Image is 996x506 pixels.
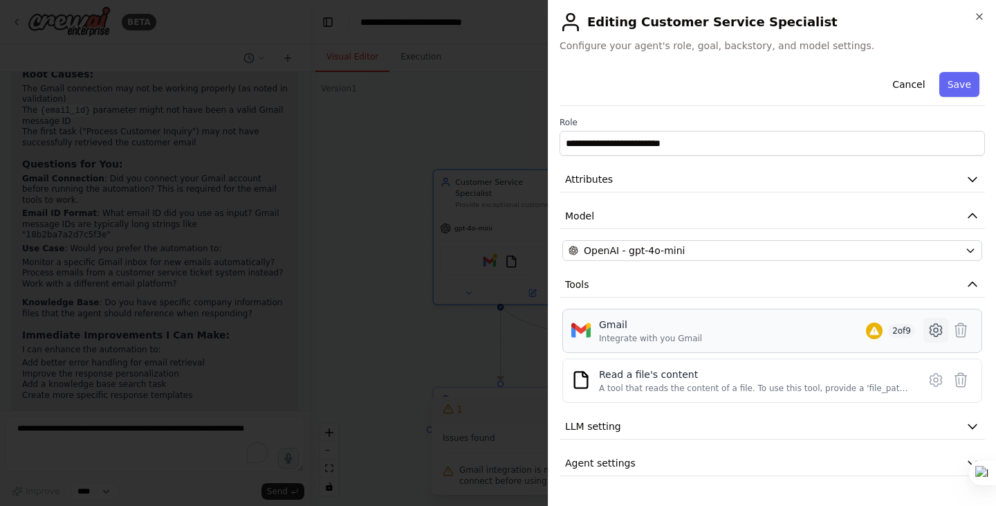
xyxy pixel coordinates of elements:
button: Configure tool [923,368,948,392]
button: LLM setting [560,414,985,440]
span: Agent settings [565,456,636,470]
div: Gmail [599,318,702,332]
button: Model [560,204,985,229]
button: Tools [560,272,985,298]
label: Role [560,117,985,128]
span: 2 of 9 [888,324,915,338]
button: Save [939,72,979,97]
img: FileReadTool [571,370,591,390]
button: OpenAI - gpt-4o-mini [562,240,982,261]
div: A tool that reads the content of a file. To use this tool, provide a 'file_path' parameter with t... [599,383,910,394]
button: Cancel [884,72,933,97]
span: OpenAI - gpt-4o-mini [584,244,685,257]
button: Agent settings [560,451,985,476]
button: Configure tool [923,318,948,343]
span: LLM setting [565,419,621,433]
button: Delete tool [948,318,973,343]
div: Integrate with you Gmail [599,333,702,344]
button: Attributes [560,167,985,192]
button: Delete tool [948,368,973,392]
div: Read a file's content [599,368,910,381]
img: Gmail [571,320,591,340]
span: Attributes [565,172,613,186]
h2: Editing Customer Service Specialist [560,11,985,33]
span: Model [565,209,594,223]
span: Tools [565,278,589,291]
span: Configure your agent's role, goal, backstory, and model settings. [560,39,985,53]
